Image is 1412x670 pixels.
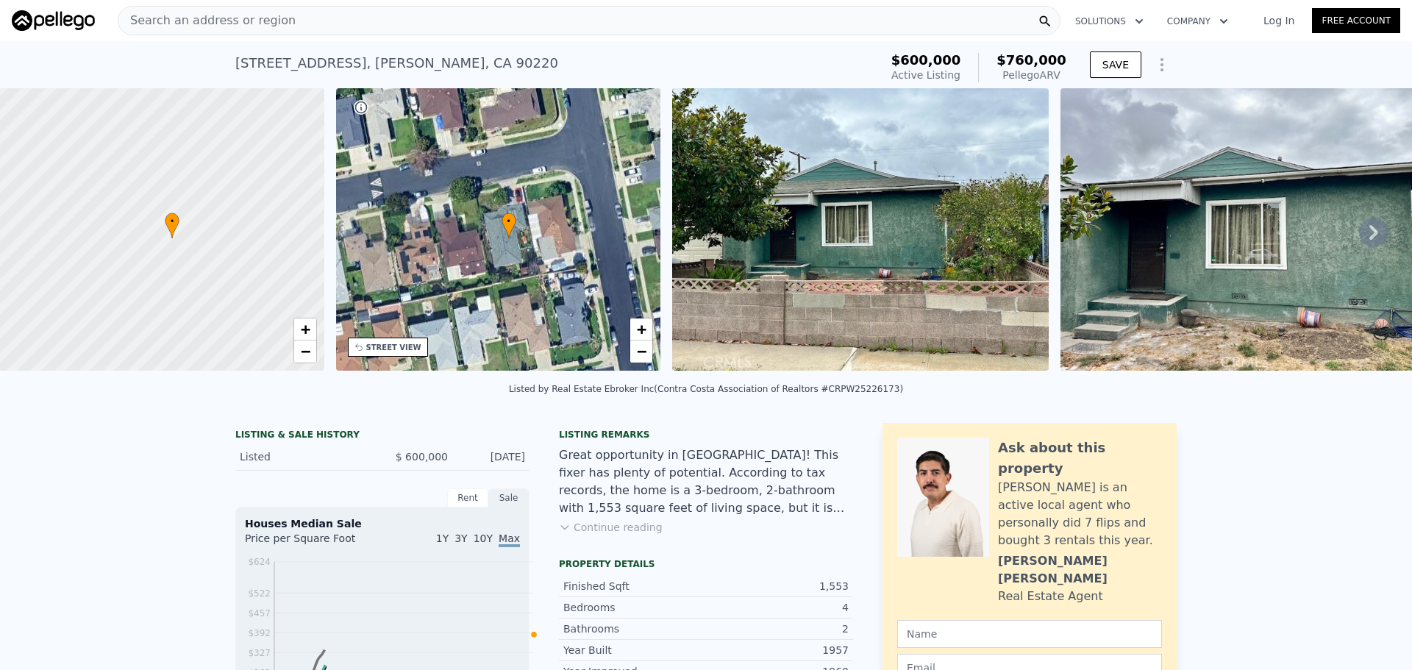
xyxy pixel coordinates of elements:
button: Solutions [1063,8,1155,35]
img: Sale: 169801262 Parcel: 48096816 [672,88,1049,371]
div: [DATE] [460,449,525,464]
span: Max [499,532,520,547]
div: STREET VIEW [366,342,421,353]
a: Free Account [1312,8,1400,33]
div: 1957 [706,643,849,657]
div: [PERSON_NAME] is an active local agent who personally did 7 flips and bought 3 rentals this year. [998,479,1162,549]
span: • [502,215,516,228]
img: Pellego [12,10,95,31]
span: $760,000 [996,52,1066,68]
div: Year Built [563,643,706,657]
div: LISTING & SALE HISTORY [235,429,529,443]
div: Property details [559,558,853,570]
div: [STREET_ADDRESS] , [PERSON_NAME] , CA 90220 [235,53,558,74]
tspan: $392 [248,628,271,638]
a: Zoom in [294,318,316,341]
tspan: $624 [248,557,271,567]
div: Listing remarks [559,429,853,441]
input: Name [897,620,1162,648]
div: Listed [240,449,371,464]
div: Bathrooms [563,621,706,636]
a: Zoom out [630,341,652,363]
div: Great opportunity in [GEOGRAPHIC_DATA]! This fixer has plenty of potential. According to tax reco... [559,446,853,517]
span: Active Listing [891,69,960,81]
span: Search an address or region [118,12,296,29]
tspan: $522 [248,588,271,599]
div: Finished Sqft [563,579,706,594]
tspan: $457 [248,608,271,619]
div: 1,553 [706,579,849,594]
div: Price per Square Foot [245,531,382,555]
span: • [165,215,179,228]
div: Real Estate Agent [998,588,1103,605]
button: Company [1155,8,1240,35]
span: 10Y [474,532,493,544]
span: 1Y [436,532,449,544]
div: Ask about this property [998,438,1162,479]
span: − [637,342,646,360]
button: Show Options [1147,50,1177,79]
a: Zoom out [294,341,316,363]
div: • [502,213,516,238]
span: $600,000 [891,52,961,68]
span: 3Y [454,532,467,544]
div: Rent [447,488,488,507]
div: Bedrooms [563,600,706,615]
div: [PERSON_NAME] [PERSON_NAME] [998,552,1162,588]
div: Listed by Real Estate Ebroker Inc (Contra Costa Association of Realtors #CRPW25226173) [509,384,903,394]
span: $ 600,000 [396,451,448,463]
button: SAVE [1090,51,1141,78]
div: Houses Median Sale [245,516,520,531]
div: 4 [706,600,849,615]
a: Log In [1246,13,1312,28]
div: • [165,213,179,238]
span: + [637,320,646,338]
span: + [300,320,310,338]
div: Sale [488,488,529,507]
button: Continue reading [559,520,663,535]
span: − [300,342,310,360]
a: Zoom in [630,318,652,341]
div: Pellego ARV [996,68,1066,82]
div: 2 [706,621,849,636]
tspan: $327 [248,648,271,658]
